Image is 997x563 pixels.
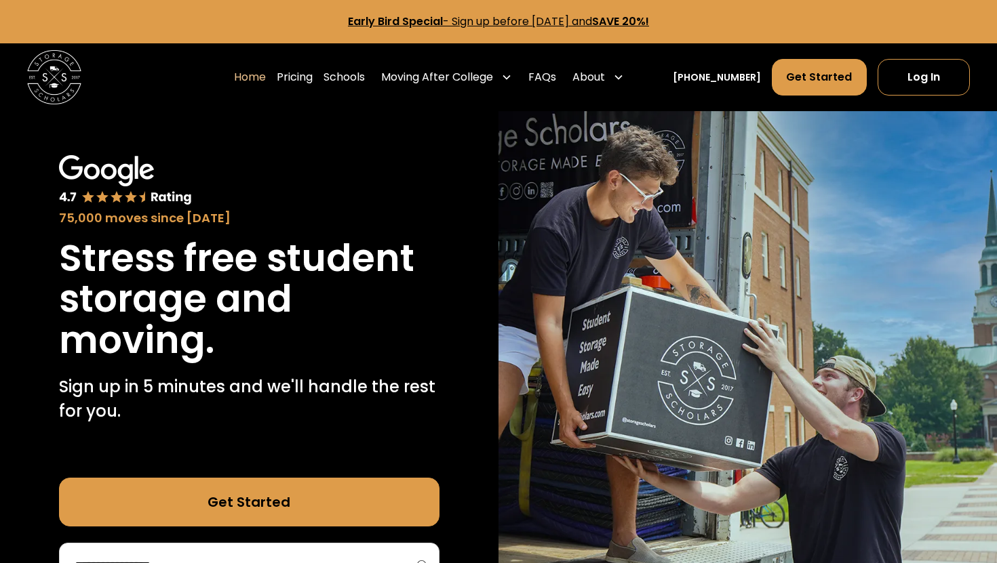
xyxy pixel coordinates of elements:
[567,58,629,96] div: About
[234,58,266,96] a: Home
[27,50,81,104] img: Storage Scholars main logo
[572,69,605,85] div: About
[528,58,556,96] a: FAQs
[592,14,649,29] strong: SAVE 20%!
[324,58,365,96] a: Schools
[376,58,517,96] div: Moving After College
[348,14,649,29] a: Early Bird Special- Sign up before [DATE] andSAVE 20%!
[59,155,193,206] img: Google 4.7 star rating
[59,375,439,423] p: Sign up in 5 minutes and we'll handle the rest for you.
[348,14,443,29] strong: Early Bird Special
[772,59,866,96] a: Get Started
[59,478,439,526] a: Get Started
[59,238,439,361] h1: Stress free student storage and moving.
[381,69,493,85] div: Moving After College
[673,70,761,85] a: [PHONE_NUMBER]
[277,58,313,96] a: Pricing
[878,59,970,96] a: Log In
[59,209,439,227] div: 75,000 moves since [DATE]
